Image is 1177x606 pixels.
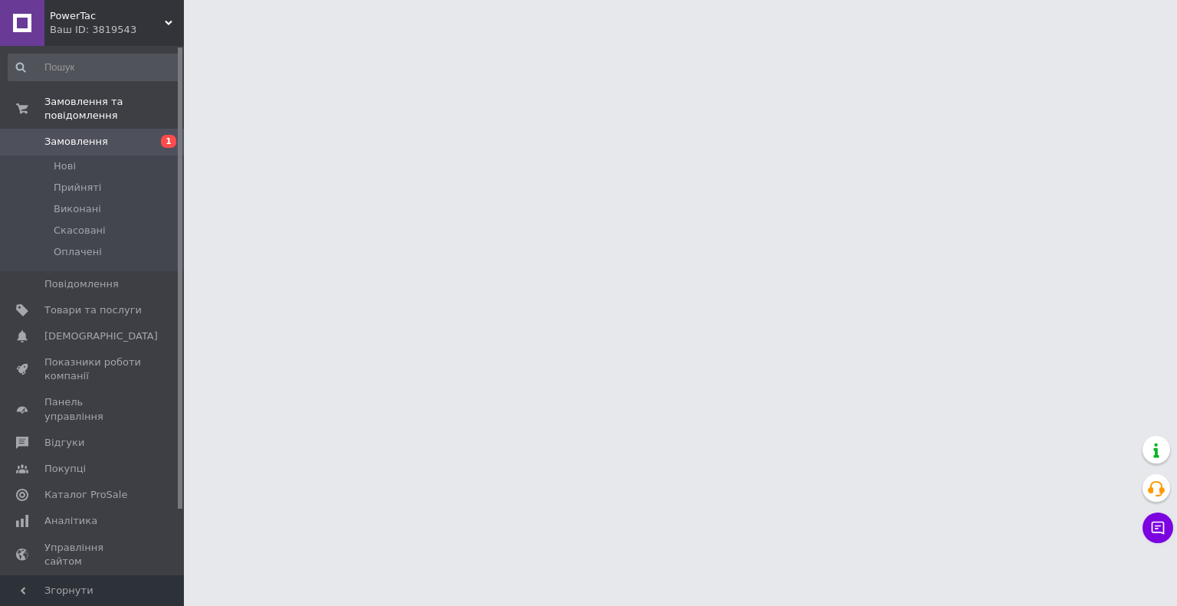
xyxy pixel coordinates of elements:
span: Оплачені [54,245,102,259]
span: PowerTac [50,9,165,23]
div: Ваш ID: 3819543 [50,23,184,37]
span: Управління сайтом [44,541,142,568]
span: Панель управління [44,395,142,423]
span: Товари та послуги [44,303,142,317]
span: Виконані [54,202,101,216]
span: Прийняті [54,181,101,195]
span: Аналітика [44,514,97,528]
span: Покупці [44,462,86,476]
span: Скасовані [54,224,106,237]
span: Відгуки [44,436,84,450]
span: [DEMOGRAPHIC_DATA] [44,329,158,343]
span: Показники роботи компанії [44,355,142,383]
span: Замовлення та повідомлення [44,95,184,123]
span: Замовлення [44,135,108,149]
button: Чат з покупцем [1143,513,1173,543]
span: Каталог ProSale [44,488,127,502]
span: Нові [54,159,76,173]
input: Пошук [8,54,181,81]
span: Повідомлення [44,277,119,291]
span: 1 [161,135,176,148]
